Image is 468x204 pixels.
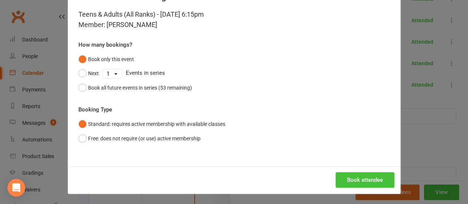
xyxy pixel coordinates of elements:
[78,40,132,49] label: How many bookings?
[78,131,201,146] button: Free: does not require (or use) active membership
[7,179,25,197] div: Open Intercom Messenger
[78,81,192,95] button: Book all future events in series (53 remaining)
[78,66,390,80] div: Events in series
[88,84,192,92] div: Book all future events in series (53 remaining)
[78,66,99,80] button: Next
[336,172,394,188] button: Book attendee
[78,9,390,30] div: Teens & Adults (All Ranks) - [DATE] 6:15pm Member: [PERSON_NAME]
[78,52,134,66] button: Book only this event
[78,105,112,114] label: Booking Type
[78,117,225,131] button: Standard: requires active membership with available classes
